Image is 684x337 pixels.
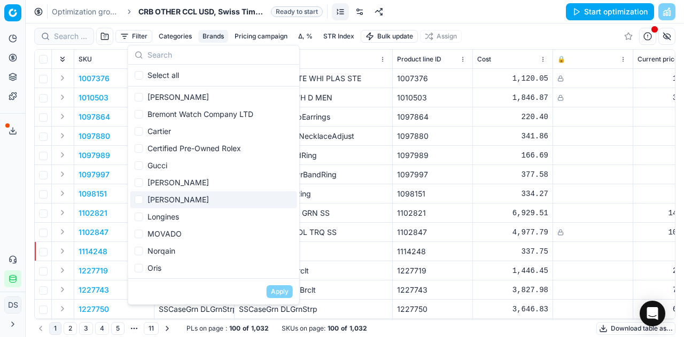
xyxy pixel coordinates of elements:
[95,322,109,335] button: 4
[79,246,107,257] button: 1114248
[328,324,339,333] strong: 100
[282,324,325,333] span: SKUs on page :
[56,302,69,315] button: Expand
[477,169,548,180] div: 377.58
[229,324,240,333] strong: 100
[251,324,269,333] strong: 1,032
[638,55,678,64] span: Current price
[52,6,323,17] nav: breadcrumb
[420,30,462,43] button: Assign
[56,53,69,66] button: Expand all
[130,140,297,157] div: Certified Pre-Owned Rolex
[56,129,69,142] button: Expand
[147,70,179,81] span: Select all
[239,208,388,218] div: MNS DJ DMD DL GRN SS
[130,123,297,140] div: Cartier
[34,322,47,335] button: Go to previous page
[49,322,61,335] button: 1
[79,131,110,142] button: 1097880
[397,227,468,238] div: 1102847
[397,265,468,276] div: 1227719
[397,73,468,84] div: 1007376
[79,92,108,103] p: 1010503
[186,324,269,333] div: :
[319,30,359,43] button: STR Index
[34,321,174,336] nav: pagination
[79,112,110,122] button: 1097864
[397,92,468,103] div: 1010503
[79,55,92,64] span: SKU
[397,246,468,257] div: 1114248
[56,91,69,104] button: Expand
[56,72,69,84] button: Expand
[271,6,323,17] span: Ready to start
[239,227,388,238] div: WMNS DJ DMD DL TRQ SS
[397,285,468,295] div: 1227743
[138,6,267,17] span: CRB OTHER CCL USD, Swiss Timepieces & Fine Jewelry
[477,112,548,122] div: 220.40
[130,174,297,191] div: [PERSON_NAME]
[79,285,109,295] button: 1227743
[477,150,548,161] div: 166.69
[477,189,548,199] div: 334.27
[397,131,468,142] div: 1097880
[56,225,69,238] button: Expand
[477,55,491,64] span: Cost
[4,296,21,314] button: DS
[56,168,69,181] button: Expand
[477,208,548,218] div: 6,929.51
[477,131,548,142] div: 341.86
[239,285,388,295] div: SSCaseGrn DLSSBrclt
[397,150,468,161] div: 1097989
[130,89,297,106] div: [PERSON_NAME]
[239,150,388,161] div: CChainSilverBandRing
[115,30,152,43] button: Filter
[477,227,548,238] div: 4,977.79
[130,277,297,294] div: [PERSON_NAME]
[640,301,665,326] div: Open Intercom Messenger
[56,283,69,296] button: Expand
[56,206,69,219] button: Expand
[186,324,223,333] span: PLs on page
[159,304,230,315] p: SSCaseGrn DLGrnStrp
[341,324,347,333] strong: of
[128,65,299,278] div: Suggestions
[239,169,388,180] div: CChain18KGldSilvrBandRing
[79,304,109,315] p: 1227750
[130,225,297,242] div: MOVADO
[79,208,107,218] button: 1102821
[239,304,388,315] div: SSCaseGrn DLGrnStrp
[397,112,468,122] div: 1097864
[397,208,468,218] div: 1102821
[243,324,249,333] strong: of
[239,131,388,142] div: CChainSilvrChainNecklaceAdjust
[239,265,388,276] div: SSCaseF1DLSSBrclt
[239,92,388,103] div: LNG MAS BRC WH D MEN
[130,191,297,208] div: [PERSON_NAME]
[56,110,69,123] button: Expand
[239,73,388,84] div: THF1 QRTZ 38 STE WHI PLAS STE
[397,189,468,199] div: 1098151
[54,31,87,42] input: Search by SKU or title
[239,189,388,199] div: NagaSilverBandRing
[56,148,69,161] button: Expand
[130,260,297,277] div: Oris
[294,30,317,43] button: Δ, %
[477,285,548,295] div: 3,827.98
[79,73,110,84] button: 1007376
[130,208,297,225] div: Longines
[79,265,108,276] button: 1227719
[111,322,125,335] button: 5
[361,30,418,43] button: Bulk update
[477,73,548,84] div: 1,120.05
[130,106,297,123] div: Bremont Watch Company LTD
[230,30,292,43] button: Pricing campaign
[267,285,293,298] button: Apply
[239,112,388,122] div: CChainSilverHoopEarrings
[154,30,196,43] button: Categories
[5,297,21,313] span: DS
